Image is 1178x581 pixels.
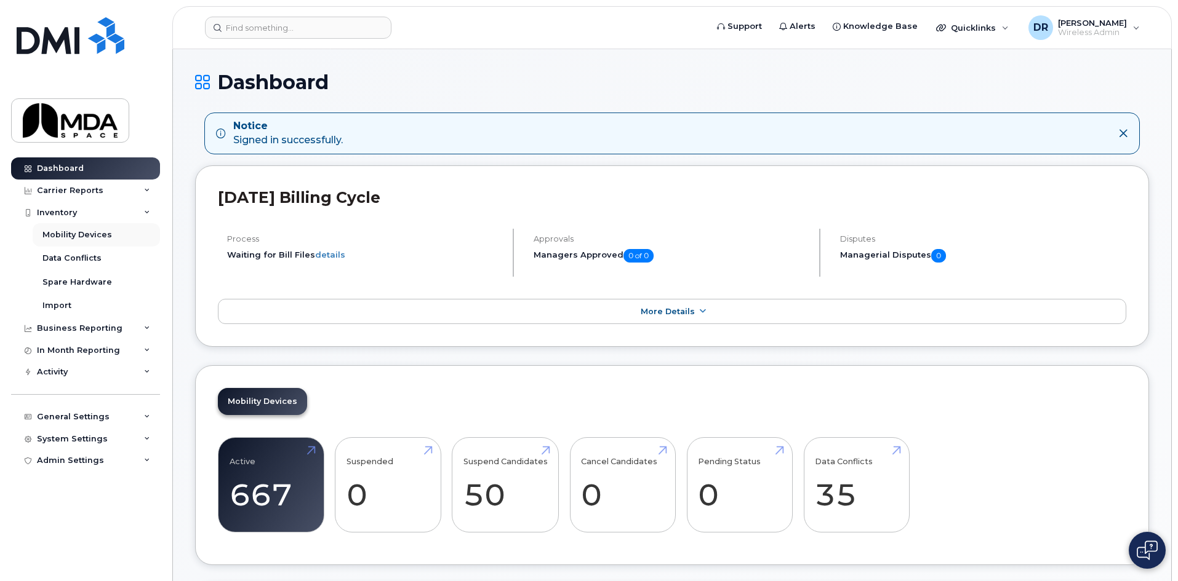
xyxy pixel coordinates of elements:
strong: Notice [233,119,343,133]
span: More Details [641,307,695,316]
h4: Approvals [534,234,809,243]
a: Data Conflicts 35 [815,445,898,526]
a: Active 667 [230,445,313,526]
h1: Dashboard [195,71,1149,93]
h4: Process [227,234,502,243]
a: Pending Status 0 [698,445,781,526]
li: Waiting for Bill Files [227,249,502,261]
img: Open chat [1137,540,1158,560]
div: Signed in successfully. [233,119,343,148]
span: 0 [931,249,946,263]
a: Cancel Candidates 0 [581,445,664,526]
h4: Disputes [840,234,1126,243]
a: Suspended 0 [347,445,430,526]
span: 0 of 0 [623,249,654,263]
a: Mobility Devices [218,388,307,415]
h5: Managers Approved [534,249,809,263]
a: details [315,250,345,259]
h2: [DATE] Billing Cycle [218,188,1126,207]
h5: Managerial Disputes [840,249,1126,263]
a: Suspend Candidates 50 [463,445,548,526]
